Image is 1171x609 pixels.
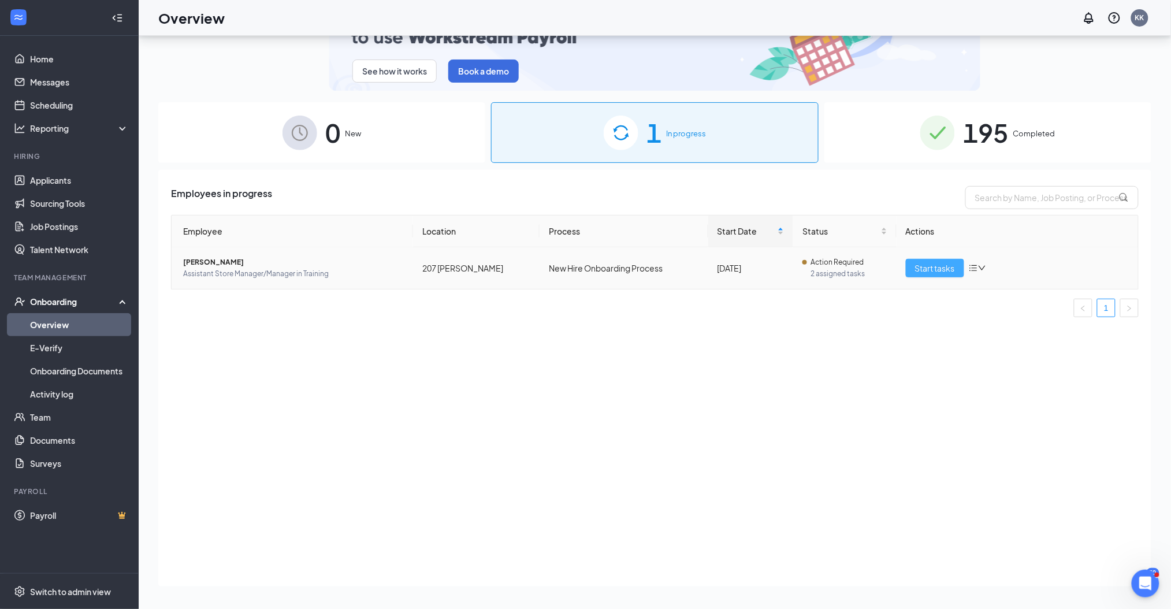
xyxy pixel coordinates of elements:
[1097,299,1116,317] li: 1
[802,225,878,237] span: Status
[30,313,129,336] a: Overview
[14,122,25,134] svg: Analysis
[811,268,887,280] span: 2 assigned tasks
[897,216,1138,247] th: Actions
[1098,299,1115,317] a: 1
[13,12,24,23] svg: WorkstreamLogo
[172,216,413,247] th: Employee
[30,359,129,383] a: Onboarding Documents
[30,47,129,70] a: Home
[30,383,129,406] a: Activity log
[352,60,437,83] button: See how it works
[540,247,708,289] td: New Hire Onboarding Process
[963,113,1008,153] span: 195
[14,296,25,307] svg: UserCheck
[325,113,340,153] span: 0
[30,504,129,527] a: PayrollCrown
[30,238,129,261] a: Talent Network
[646,113,661,153] span: 1
[413,247,540,289] td: 207 [PERSON_NAME]
[30,94,129,117] a: Scheduling
[1074,299,1092,317] li: Previous Page
[1074,299,1092,317] button: left
[30,215,129,238] a: Job Postings
[540,216,708,247] th: Process
[915,262,955,274] span: Start tasks
[1120,299,1139,317] button: right
[183,268,404,280] span: Assistant Store Manager/Manager in Training
[1120,299,1139,317] li: Next Page
[171,186,272,209] span: Employees in progress
[718,262,785,274] div: [DATE]
[718,225,776,237] span: Start Date
[1082,11,1096,25] svg: Notifications
[30,70,129,94] a: Messages
[793,216,896,247] th: Status
[448,60,519,83] button: Book a demo
[14,487,127,496] div: Payroll
[666,128,706,139] span: In progress
[969,263,978,273] span: bars
[30,336,129,359] a: E-Verify
[906,259,964,277] button: Start tasks
[14,586,25,597] svg: Settings
[1135,13,1144,23] div: KK
[14,151,127,161] div: Hiring
[30,452,129,475] a: Surveys
[413,216,540,247] th: Location
[30,406,129,429] a: Team
[978,264,986,272] span: down
[111,12,123,24] svg: Collapse
[1107,11,1121,25] svg: QuestionInfo
[183,257,404,268] span: [PERSON_NAME]
[965,186,1139,209] input: Search by Name, Job Posting, or Process
[158,8,225,28] h1: Overview
[1126,305,1133,312] span: right
[345,128,361,139] span: New
[1132,570,1159,597] iframe: Intercom live chat
[30,122,129,134] div: Reporting
[30,296,119,307] div: Onboarding
[1013,128,1055,139] span: Completed
[30,429,129,452] a: Documents
[811,257,864,268] span: Action Required
[30,169,129,192] a: Applicants
[30,192,129,215] a: Sourcing Tools
[30,586,111,597] div: Switch to admin view
[1147,568,1159,578] div: 30
[1080,305,1087,312] span: left
[14,273,127,283] div: Team Management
